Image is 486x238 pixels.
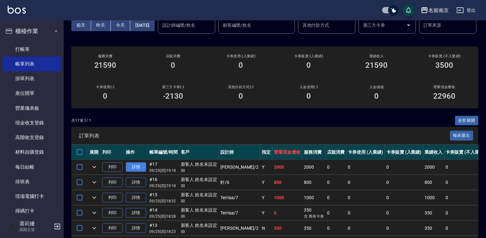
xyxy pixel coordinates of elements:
[149,168,178,173] p: 09/25 (四) 19:18
[71,19,91,31] button: 前天
[5,220,18,233] img: Person
[272,160,302,175] td: 2000
[126,178,146,187] a: 詳情
[181,183,218,189] p: 00
[260,206,272,220] td: Y
[147,54,199,58] h2: 店販消費
[402,4,415,17] button: save
[148,190,179,205] td: #15
[260,221,272,236] td: N
[219,145,260,160] th: 設計師
[3,42,61,57] a: 打帳單
[219,206,260,220] td: Terrisa /7
[325,190,347,205] td: 0
[272,145,302,160] th: 營業現金應收
[130,19,154,31] button: [DATE]
[350,54,403,58] h2: 業績收入
[455,116,479,126] button: 全部展開
[179,145,219,160] th: 客戶
[94,61,117,70] h3: 21590
[102,162,123,172] button: 列印
[272,175,302,190] td: 800
[282,54,335,58] h2: 卡券販賣 (入業績)
[325,221,347,236] td: 0
[3,174,61,189] a: 排班表
[385,160,423,175] td: 0
[3,23,61,39] button: 櫃檯作業
[124,145,148,160] th: 操作
[219,221,260,236] td: [PERSON_NAME] /2
[418,54,471,58] h2: 卡券販賣 (不入業績)
[302,206,325,220] td: 350
[89,178,99,187] button: expand row
[79,85,132,89] h2: 卡券使用(-)
[418,4,451,17] button: 名留南京
[454,4,478,16] button: 登出
[149,183,178,189] p: 09/25 (四) 19:18
[111,19,131,31] button: 今天
[71,118,91,123] p: 共 17 筆, 1 / 1
[215,85,267,89] h2: 其他付款方式(-)
[101,145,124,160] th: 列印
[19,227,52,233] p: 高階主管
[171,61,175,70] h3: 0
[163,92,183,101] h3: -2130
[366,61,388,70] h3: 21590
[181,207,218,213] div: 新客人 姓名未設定
[350,85,403,89] h2: 入金儲值
[149,229,178,234] p: 09/25 (四) 18:23
[181,222,218,229] div: 新客人 姓名未設定
[219,175,260,190] td: 軒 /6
[325,175,347,190] td: 0
[91,19,111,31] button: 昨天
[385,145,423,160] th: 卡券販賣 (入業績)
[79,54,132,58] h3: 服務消費
[423,160,444,175] td: 2000
[219,160,260,175] td: [PERSON_NAME] /2
[79,133,450,139] span: 訂單列表
[385,190,423,205] td: 0
[148,206,179,220] td: #14
[148,160,179,175] td: #17
[88,145,101,160] th: 展開
[302,190,325,205] td: 1000
[436,61,454,70] h3: 3500
[347,160,385,175] td: 0
[149,198,178,204] p: 09/25 (四) 18:32
[347,190,385,205] td: 0
[302,160,325,175] td: 2000
[239,92,243,101] h3: 0
[126,223,146,233] a: 詳情
[325,160,347,175] td: 0
[181,229,218,234] p: 00
[404,20,414,30] button: Open
[418,85,471,89] h2: 營業現金應收
[423,221,444,236] td: 350
[89,162,99,172] button: expand row
[3,189,61,204] a: 現場電腦打卡
[272,190,302,205] td: 1000
[215,54,267,58] h2: 卡券使用 (入業績)
[423,190,444,205] td: 1000
[423,206,444,220] td: 350
[423,145,444,160] th: 業績收入
[149,213,178,219] p: 09/25 (四) 18:28
[102,178,123,187] button: 列印
[19,220,52,227] h5: 蕭莉姍
[450,132,474,138] a: 報表匯出
[3,57,61,71] a: 帳單列表
[260,145,272,160] th: 指定
[260,175,272,190] td: Y
[260,190,272,205] td: Y
[103,92,108,101] h3: 0
[347,175,385,190] td: 0
[307,92,311,101] h3: 0
[347,145,385,160] th: 卡券使用 (入業績)
[181,192,218,198] div: 新客人 姓名未設定
[147,85,199,89] h2: 第三方卡券(-)
[148,221,179,236] td: #13
[272,206,302,220] td: 0
[282,85,335,89] h2: 入金使用(-)
[181,176,218,183] div: 新客人 姓名未設定
[433,92,456,101] h3: 22960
